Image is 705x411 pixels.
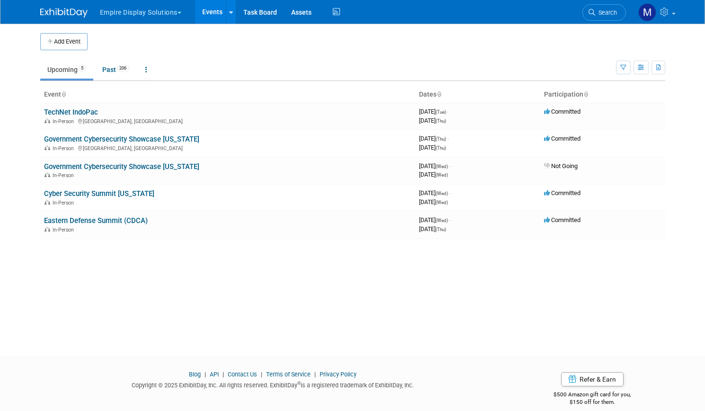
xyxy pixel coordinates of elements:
span: 206 [116,65,129,72]
span: - [449,216,451,223]
span: [DATE] [419,171,448,178]
div: [GEOGRAPHIC_DATA], [GEOGRAPHIC_DATA] [44,117,411,125]
img: In-Person Event [45,145,50,150]
a: Sort by Participation Type [583,90,588,98]
span: - [449,189,451,197]
span: (Wed) [436,200,448,205]
div: Copyright © 2025 ExhibitDay, Inc. All rights reserved. ExhibitDay is a registered trademark of Ex... [40,379,506,390]
img: In-Person Event [45,118,50,123]
button: Add Event [40,33,88,50]
a: Contact Us [228,371,257,378]
span: - [449,162,451,170]
span: | [220,371,226,378]
span: (Thu) [436,136,446,142]
div: [GEOGRAPHIC_DATA], [GEOGRAPHIC_DATA] [44,144,411,152]
span: [DATE] [419,108,449,115]
span: (Wed) [436,218,448,223]
a: Sort by Event Name [61,90,66,98]
span: Committed [544,135,580,142]
a: Government Cybersecurity Showcase [US_STATE] [44,135,199,143]
span: Not Going [544,162,578,170]
span: Committed [544,108,580,115]
span: [DATE] [419,225,446,232]
th: Event [40,87,415,103]
span: [DATE] [419,144,446,151]
span: | [259,371,265,378]
span: In-Person [53,200,77,206]
span: Search [595,9,617,16]
th: Dates [415,87,540,103]
a: Past206 [95,61,136,79]
a: Refer & Earn [561,372,624,386]
a: Sort by Start Date [437,90,441,98]
span: [DATE] [419,162,451,170]
a: TechNet IndoPac [44,108,98,116]
a: Eastern Defense Summit (CDCA) [44,216,148,225]
span: (Thu) [436,145,446,151]
span: Committed [544,189,580,197]
span: (Wed) [436,164,448,169]
div: $500 Amazon gift card for you, [519,384,665,406]
span: [DATE] [419,135,449,142]
span: [DATE] [419,216,451,223]
a: Cyber Security Summit [US_STATE] [44,189,154,198]
span: | [202,371,208,378]
span: [DATE] [419,198,448,205]
span: 5 [78,65,86,72]
span: (Thu) [436,227,446,232]
span: (Tue) [436,109,446,115]
img: In-Person Event [45,227,50,232]
span: Committed [544,216,580,223]
img: Matt h [638,3,656,21]
span: (Wed) [436,172,448,178]
a: API [210,371,219,378]
th: Participation [540,87,665,103]
a: Privacy Policy [320,371,357,378]
img: ExhibitDay [40,8,88,18]
a: Search [582,4,626,21]
span: In-Person [53,172,77,179]
div: $150 off for them. [519,398,665,406]
span: (Thu) [436,118,446,124]
span: In-Person [53,118,77,125]
span: [DATE] [419,189,451,197]
span: In-Person [53,145,77,152]
img: In-Person Event [45,200,50,205]
a: Terms of Service [266,371,311,378]
span: In-Person [53,227,77,233]
a: Upcoming5 [40,61,93,79]
a: Blog [189,371,201,378]
span: - [447,135,449,142]
span: - [447,108,449,115]
img: In-Person Event [45,172,50,177]
span: [DATE] [419,117,446,124]
a: Government Cybersecurity Showcase [US_STATE] [44,162,199,171]
span: (Wed) [436,191,448,196]
sup: ® [297,381,301,386]
span: | [312,371,318,378]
